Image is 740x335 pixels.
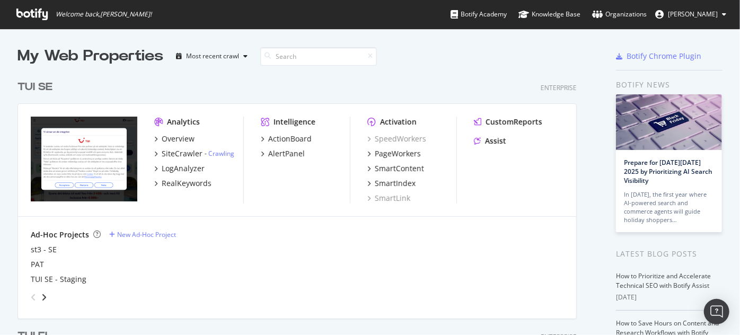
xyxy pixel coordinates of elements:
a: PageWorkers [367,148,421,159]
a: AlertPanel [261,148,305,159]
div: PageWorkers [375,148,421,159]
div: [DATE] [616,293,723,302]
div: Analytics [167,117,200,127]
div: Most recent crawl [186,53,239,59]
button: [PERSON_NAME] [647,6,735,23]
a: TUI SE [17,80,57,95]
a: Botify Chrome Plugin [616,51,701,61]
a: How to Prioritize and Accelerate Technical SEO with Botify Assist [616,271,711,290]
div: Botify news [616,79,723,91]
a: Assist [474,136,506,146]
div: TUI SE [17,80,52,95]
a: SmartLink [367,193,410,204]
div: Latest Blog Posts [616,248,723,260]
div: Intelligence [274,117,315,127]
button: Most recent crawl [172,48,252,65]
div: Assist [485,136,506,146]
div: AlertPanel [268,148,305,159]
span: Welcome back, [PERSON_NAME] ! [56,10,152,19]
div: - [205,149,234,158]
div: RealKeywords [162,178,212,189]
div: angle-left [27,289,40,306]
div: SmartIndex [375,178,416,189]
div: SiteCrawler [162,148,202,159]
div: CustomReports [486,117,542,127]
div: Enterprise [541,83,577,92]
a: SmartContent [367,163,424,174]
a: Overview [154,134,195,144]
a: CustomReports [474,117,542,127]
a: New Ad-Hoc Project [109,230,176,239]
a: RealKeywords [154,178,212,189]
a: ActionBoard [261,134,312,144]
div: Organizations [592,9,647,20]
div: LogAnalyzer [162,163,205,174]
div: In [DATE], the first year where AI-powered search and commerce agents will guide holiday shoppers… [624,190,714,224]
div: Knowledge Base [518,9,580,20]
a: Prepare for [DATE][DATE] 2025 by Prioritizing AI Search Visibility [624,158,712,185]
a: SmartIndex [367,178,416,189]
a: TUI SE - Staging [31,274,86,285]
img: Prepare for Black Friday 2025 by Prioritizing AI Search Visibility [616,94,722,150]
div: Ad-Hoc Projects [31,230,89,240]
div: Open Intercom Messenger [704,299,729,324]
div: Botify Academy [451,9,507,20]
div: Botify Chrome Plugin [627,51,701,61]
a: LogAnalyzer [154,163,205,174]
a: PAT [31,259,44,270]
span: Kristiina Halme [668,10,718,19]
img: tui.se [31,117,137,202]
a: SiteCrawler- Crawling [154,148,234,159]
div: New Ad-Hoc Project [117,230,176,239]
a: Crawling [208,149,234,158]
div: Overview [162,134,195,144]
input: Search [260,47,377,66]
div: Activation [380,117,417,127]
div: ActionBoard [268,134,312,144]
div: angle-right [40,292,48,303]
a: SpeedWorkers [367,134,426,144]
div: SmartContent [375,163,424,174]
div: My Web Properties [17,46,163,67]
a: st3 - SE [31,244,57,255]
